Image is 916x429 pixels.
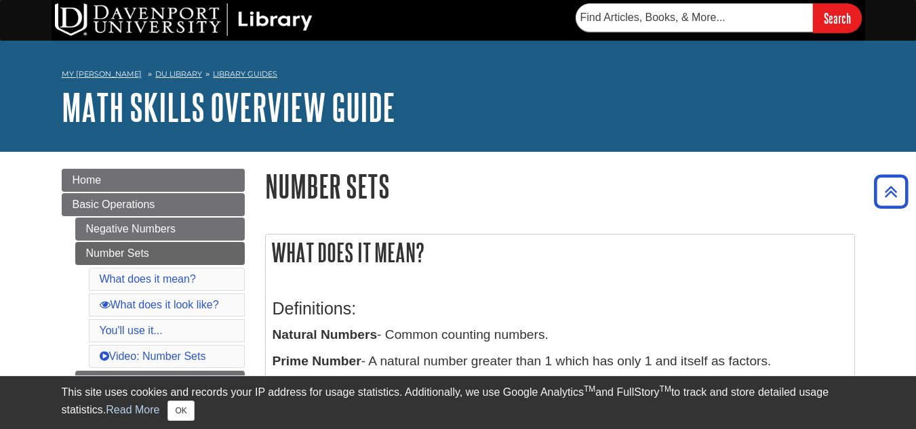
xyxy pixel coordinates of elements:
a: Adding and Subtracting Whole Numbers [75,371,245,410]
a: Back to Top [869,182,913,201]
a: You'll use it... [100,325,163,336]
div: This site uses cookies and records your IP address for usage statistics. Additionally, we use Goo... [62,384,855,421]
a: Math Skills Overview Guide [62,86,395,128]
nav: breadcrumb [62,65,855,87]
a: Basic Operations [62,193,245,216]
a: Video: Number Sets [100,350,206,362]
img: DU Library [55,3,313,36]
a: Home [62,169,245,192]
a: My [PERSON_NAME] [62,68,142,80]
form: Searches DU Library's articles, books, and more [576,3,862,33]
span: Home [73,174,102,186]
h2: What does it mean? [266,234,854,270]
p: - Common counting numbers. [273,325,848,345]
a: Library Guides [213,69,277,79]
input: Find Articles, Books, & More... [576,3,813,32]
a: What does it mean? [100,273,196,285]
b: Natural Numbers [273,327,378,342]
h3: Definitions: [273,299,848,319]
a: Number Sets [75,242,245,265]
span: Basic Operations [73,199,155,210]
sup: TM [660,384,671,394]
h1: Number Sets [265,169,855,203]
p: - A natural number greater than 1 which has only 1 and itself as factors. [273,352,848,371]
button: Close [167,401,194,421]
a: Negative Numbers [75,218,245,241]
a: Read More [106,404,159,415]
input: Search [813,3,862,33]
a: DU Library [155,69,202,79]
a: What does it look like? [100,299,219,310]
b: Prime Number [273,354,361,368]
sup: TM [584,384,595,394]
